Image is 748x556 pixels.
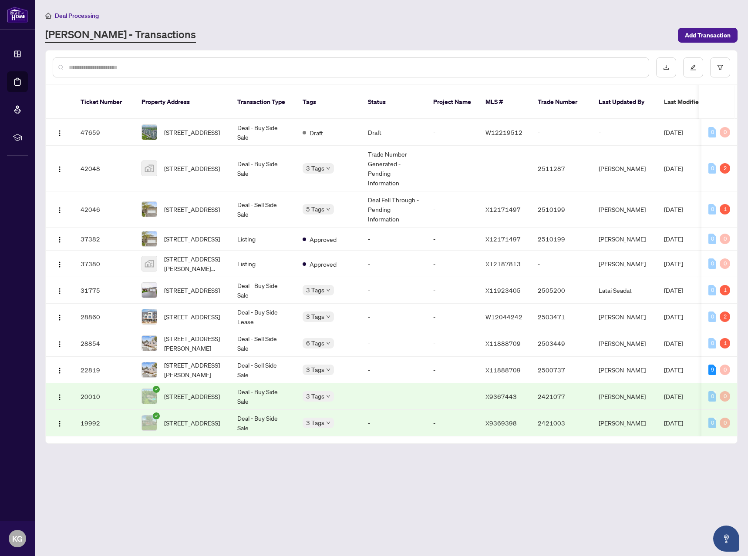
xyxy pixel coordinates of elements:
td: Deal - Buy Side Lease [230,304,296,330]
td: Trade Number Generated - Pending Information [361,146,426,191]
td: [PERSON_NAME] [592,228,657,251]
div: 0 [708,391,716,402]
div: 0 [708,127,716,137]
span: X9369398 [485,419,517,427]
td: [PERSON_NAME] [592,383,657,410]
th: Tags [296,85,361,119]
button: filter [710,57,730,77]
div: 0 [708,204,716,214]
td: 2503471 [531,304,592,330]
span: filter [717,64,723,70]
th: Status [361,85,426,119]
div: 2 [720,311,730,322]
span: [STREET_ADDRESS] [164,312,220,322]
td: Deal - Buy Side Sale [230,383,296,410]
span: X9367443 [485,392,517,400]
td: Deal - Buy Side Sale [230,119,296,146]
span: [DATE] [664,260,683,268]
span: check-circle [153,386,160,393]
th: Transaction Type [230,85,296,119]
td: - [426,357,478,383]
td: Deal - Sell Side Sale [230,191,296,228]
td: 2500737 [531,357,592,383]
th: Trade Number [531,85,592,119]
span: 5 Tags [306,204,324,214]
span: [DATE] [664,313,683,321]
div: 0 [708,258,716,269]
td: Deal Fell Through - Pending Information [361,191,426,228]
th: Last Modified Date [657,85,735,119]
img: Logo [56,130,63,137]
td: - [426,330,478,357]
span: edit [690,64,696,70]
td: 42048 [74,146,135,191]
td: Deal - Buy Side Sale [230,146,296,191]
div: 0 [720,365,730,375]
td: [PERSON_NAME] [592,251,657,277]
span: [DATE] [664,164,683,172]
th: Last Updated By [592,85,657,119]
img: thumbnail-img [142,202,157,217]
div: 9 [708,365,716,375]
button: Logo [53,232,67,246]
span: [STREET_ADDRESS] [164,392,220,401]
span: 3 Tags [306,163,324,173]
span: down [326,368,330,372]
span: [STREET_ADDRESS] [164,204,220,214]
span: [DATE] [664,392,683,400]
button: Logo [53,125,67,139]
td: - [592,119,657,146]
td: 28854 [74,330,135,357]
td: 2503449 [531,330,592,357]
img: thumbnail-img [142,283,157,298]
span: [DATE] [664,286,683,294]
td: [PERSON_NAME] [592,146,657,191]
td: 2511287 [531,146,592,191]
span: [STREET_ADDRESS] [164,234,220,244]
button: Logo [53,416,67,430]
td: - [426,228,478,251]
span: down [326,315,330,319]
td: Deal - Sell Side Sale [230,357,296,383]
span: X12187813 [485,260,521,268]
td: - [361,304,426,330]
button: Open asap [713,526,739,552]
img: thumbnail-img [142,415,157,430]
td: 2505200 [531,277,592,304]
div: 2 [720,163,730,174]
a: [PERSON_NAME] - Transactions [45,27,196,43]
button: Logo [53,310,67,324]
button: Add Transaction [678,28,738,43]
img: thumbnail-img [142,389,157,404]
th: Property Address [135,85,230,119]
td: - [426,119,478,146]
span: X12171497 [485,205,521,213]
div: 1 [720,285,730,295]
img: Logo [56,166,63,173]
td: - [361,277,426,304]
span: [DATE] [664,419,683,427]
td: - [361,383,426,410]
img: thumbnail-img [142,336,157,351]
td: [PERSON_NAME] [592,191,657,228]
td: - [426,383,478,410]
span: X12171497 [485,235,521,243]
div: 0 [720,258,730,269]
td: 22819 [74,357,135,383]
div: 1 [720,338,730,348]
td: [PERSON_NAME] [592,410,657,436]
div: 0 [708,311,716,322]
img: Logo [56,394,63,401]
th: Project Name [426,85,478,119]
button: Logo [53,202,67,216]
img: Logo [56,367,63,374]
span: [DATE] [664,366,683,374]
span: X11923405 [485,286,521,294]
span: [STREET_ADDRESS] [164,418,220,428]
div: 0 [708,234,716,244]
button: Logo [53,363,67,377]
img: thumbnail-img [142,161,157,176]
td: Latai Seadat [592,277,657,304]
div: 0 [708,418,716,428]
span: W12219512 [485,128,522,136]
